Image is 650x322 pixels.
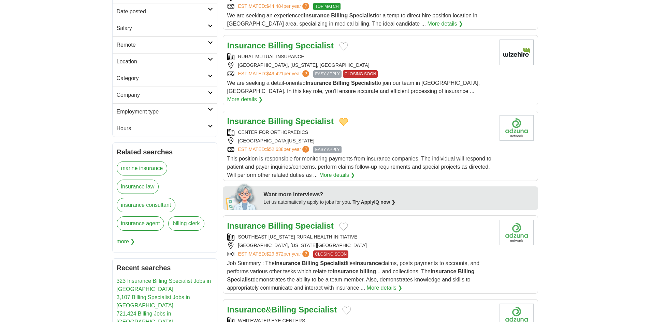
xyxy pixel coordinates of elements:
a: Try ApplyIQ now ❯ [352,199,395,205]
button: Add to favorite jobs [342,306,351,315]
h2: Remote [117,41,208,49]
a: Insurance&Billing Specialist [227,305,337,314]
strong: Insurance [227,41,266,50]
h2: Location [117,58,208,66]
a: Insurance Billing Specialist [227,221,334,230]
strong: Billing [333,80,350,86]
a: insurance consultant [117,198,176,212]
h2: Recent searches [117,263,213,273]
div: Want more interviews? [264,190,534,199]
img: Company logo [500,115,534,141]
button: Add to favorite jobs [339,118,348,126]
a: 323 Insurance Billing Specialist Jobs in [GEOGRAPHIC_DATA] [117,278,211,292]
strong: Insurance [227,221,266,230]
a: More details ❯ [319,171,355,179]
span: We are seeking a detail-oriented to join our team in [GEOGRAPHIC_DATA], [GEOGRAPHIC_DATA]. In thi... [227,80,480,94]
strong: Insurance [227,117,266,126]
span: Job Summary : The files claims, posts payments to accounts, and performs various other tasks whic... [227,260,480,291]
div: RURAL MUTUAL INSURANCE [227,53,494,60]
a: Salary [113,20,217,36]
span: ? [302,146,309,153]
a: Insurance Billing Specialist [227,41,334,50]
div: SOUTHEAST [US_STATE] RURAL HEALTH INITIATIVE [227,233,494,241]
button: Add to favorite jobs [339,223,348,231]
a: Location [113,53,217,70]
h2: Category [117,74,208,82]
a: Hours [113,120,217,137]
strong: Billing [302,260,319,266]
a: ESTIMATED:$52,638per year? [238,146,311,153]
img: Company logo [500,40,534,65]
button: Add to favorite jobs [339,42,348,50]
a: insurance agent [117,216,164,231]
strong: Billing [458,269,475,274]
strong: Insurance [275,260,301,266]
div: Let us automatically apply to jobs for you. [264,199,534,206]
span: We are seeking an experienced for a temp to direct hire position location in [GEOGRAPHIC_DATA] ar... [227,13,477,27]
span: ? [302,3,309,10]
strong: Specialist [295,117,334,126]
strong: insurance [333,269,359,274]
div: [GEOGRAPHIC_DATA], [US_STATE][GEOGRAPHIC_DATA] [227,242,494,249]
h2: Salary [117,24,208,32]
strong: Specialist [295,41,334,50]
span: EASY APPLY [313,70,341,78]
a: insurance law [117,180,159,194]
div: [GEOGRAPHIC_DATA], [US_STATE], [GEOGRAPHIC_DATA] [227,62,494,69]
div: CENTER FOR ORTHOPAEDICS [227,129,494,136]
a: ESTIMATED:$44,484per year? [238,3,311,10]
span: TOP MATCH [313,3,340,10]
strong: Specialist [295,221,334,230]
a: Date posted [113,3,217,20]
a: Company [113,87,217,103]
strong: insurance [355,260,381,266]
img: Company logo [500,220,534,245]
h2: Related searches [117,147,213,157]
strong: billing [360,269,376,274]
strong: Insurance [227,305,266,314]
a: ESTIMATED:$49,421per year? [238,70,311,78]
strong: Billing [331,13,348,18]
a: Insurance Billing Specialist [227,117,334,126]
strong: Specialist [227,277,253,282]
a: More details ❯ [227,95,263,104]
a: More details ❯ [367,284,403,292]
strong: Specialist [351,80,377,86]
span: ? [302,250,309,257]
a: Remote [113,36,217,53]
h2: Hours [117,124,208,133]
span: $44,484 [266,3,284,9]
h2: Employment type [117,108,208,116]
img: apply-iq-scientist.png [226,183,259,210]
a: ESTIMATED:$29,572per year? [238,250,311,258]
h2: Date posted [117,7,208,16]
a: marine insurance [117,161,168,175]
span: EASY APPLY [313,146,341,153]
a: billing clerk [168,216,204,231]
span: $52,638 [266,147,284,152]
strong: Insurance [431,269,457,274]
a: Employment type [113,103,217,120]
strong: Specialist [299,305,337,314]
span: CLOSING SOON [343,70,378,78]
span: CLOSING SOON [313,250,348,258]
a: More details ❯ [427,20,463,28]
strong: Billing [268,41,293,50]
a: Category [113,70,217,87]
h2: Company [117,91,208,99]
strong: Billing [271,305,296,314]
a: 3,107 Billing Specialist Jobs in [GEOGRAPHIC_DATA] [117,294,190,308]
strong: Billing [268,221,293,230]
span: This position is responsible for monitoring payments from insurance companies. The individual wil... [227,156,491,178]
strong: Insurance [304,13,330,18]
span: $49,421 [266,71,284,76]
span: $29,572 [266,251,284,257]
div: [GEOGRAPHIC_DATA][US_STATE] [227,137,494,144]
strong: Insurance [306,80,332,86]
span: more ❯ [117,235,135,248]
strong: Billing [268,117,293,126]
strong: Specialist [320,260,346,266]
strong: Specialist [349,13,375,18]
span: ? [302,70,309,77]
